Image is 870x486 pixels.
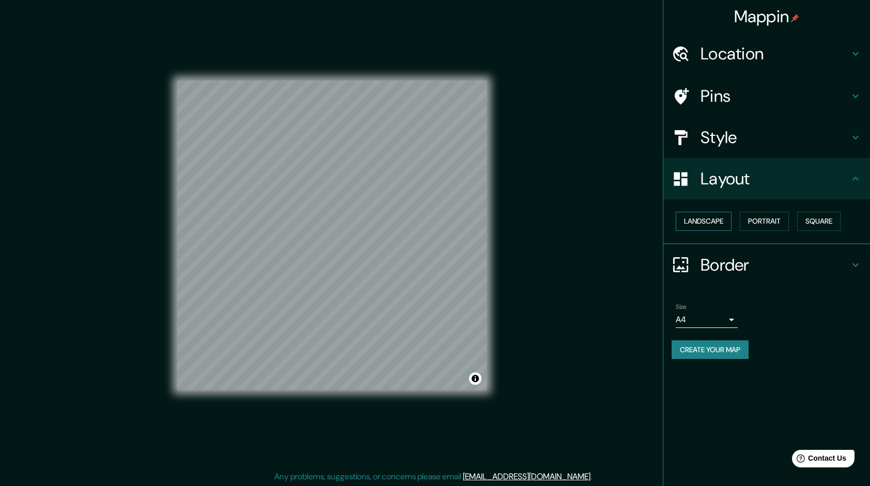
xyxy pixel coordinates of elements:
a: [EMAIL_ADDRESS][DOMAIN_NAME] [463,471,591,482]
button: Square [797,212,841,231]
canvas: Map [177,81,487,390]
h4: Mappin [734,6,800,27]
button: Toggle attribution [469,372,481,385]
div: . [592,471,594,483]
h4: Pins [701,86,849,106]
div: Border [663,244,870,286]
button: Create your map [672,340,749,359]
button: Portrait [740,212,789,231]
div: . [594,471,596,483]
div: Style [663,117,870,158]
button: Landscape [676,212,732,231]
div: Layout [663,158,870,199]
div: A4 [676,311,738,328]
p: Any problems, suggestions, or concerns please email . [274,471,592,483]
h4: Location [701,43,849,64]
iframe: Help widget launcher [778,446,859,475]
h4: Layout [701,168,849,189]
h4: Border [701,255,849,275]
div: Location [663,33,870,74]
div: Pins [663,75,870,117]
img: pin-icon.png [791,14,799,22]
h4: Style [701,127,849,148]
label: Size [676,302,687,311]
